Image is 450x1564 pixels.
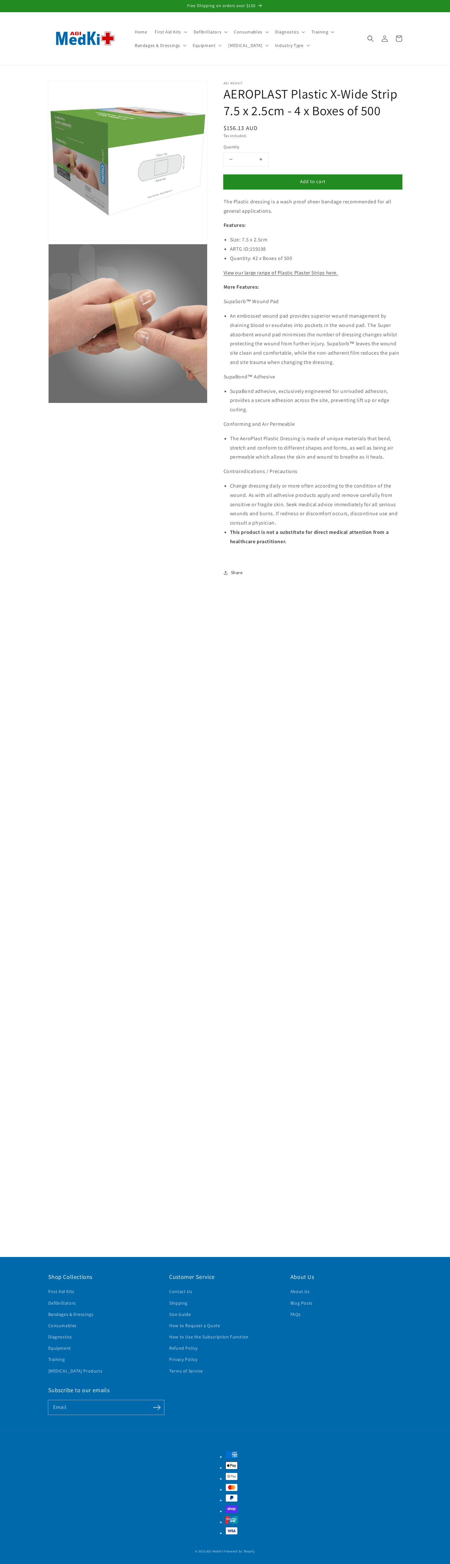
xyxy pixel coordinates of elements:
a: Terms of Service [169,1365,203,1377]
h2: Subscribe to our emails [48,1386,402,1394]
p: AGI MedKit [224,81,402,85]
b: This product is not a substitute for direct medical attention from a healthcare practitioner. [230,529,389,545]
span: Bandages & Dressings [135,42,180,48]
a: Powered by Shopify [224,1549,255,1553]
span: First Aid Kits [155,29,181,35]
button: Subscribe [150,1400,164,1414]
a: Training [48,1354,65,1365]
a: Defibrillators [48,1298,76,1309]
summary: Industry Type [271,39,312,52]
img: AGI MedKit [48,21,122,56]
media-gallery: Gallery Viewer [48,81,207,406]
span: Diagnostics [275,29,299,35]
a: View our large range of Plastic Plaster Strips here. [224,269,338,276]
a: Home [131,25,151,39]
li: Quantity: 42 x Boxes of 500 [230,254,402,263]
a: Consumables [48,1320,77,1331]
p: The Plastic dressing is a wash proof sheer bandage recommended for all general applications. [224,197,402,216]
a: Refund Policy [169,1343,198,1354]
span: Consumables [234,29,262,35]
a: Blog Posts [290,1298,313,1309]
li: Size: 7.5 x 2.5cm [230,235,402,245]
span: Home [135,29,147,35]
span: Equipment [193,42,216,48]
a: Size Guide [169,1309,191,1320]
a: Bandages & Dressings [48,1309,94,1320]
strong: More Features: [224,284,259,290]
summary: Search [363,32,378,46]
a: Privacy Policy [169,1354,197,1365]
a: About Us [290,1288,310,1297]
li: ARTG ID: [230,245,402,254]
h2: Shop Collections [48,1273,160,1280]
label: Quantity [224,144,343,150]
summary: Consumables [230,25,271,39]
a: Shipping [169,1298,188,1309]
li: An embossed wound pad provides superior wound management by draining blood or exudates into pocke... [230,312,402,367]
a: How to Use the Subscription Function [169,1331,249,1343]
h2: Customer Service [169,1273,281,1280]
h1: AEROPLAST Plastic X-Wide Strip 7.5 x 2.5cm - 4 x Boxes of 500 [224,85,402,119]
span: Add to cart [300,179,326,184]
summary: Training [308,25,337,39]
p: Contraindications / Precautions [224,467,402,476]
summary: Equipment [189,39,224,52]
p: Conforming and Air Permeable [224,420,402,429]
summary: Bandages & Dressings [131,39,189,52]
small: © 2025, [195,1549,223,1553]
a: AGI MedKit [207,1549,223,1553]
span: 159198 [250,246,266,252]
a: FAQs [290,1309,300,1320]
a: [MEDICAL_DATA] Products [48,1365,103,1377]
strong: Features: [224,222,246,228]
span: $156.13 AUD [224,124,258,132]
button: Add to cart [224,175,402,189]
summary: Share [224,569,243,577]
span: [MEDICAL_DATA] [228,42,262,48]
a: How to Request a Quote [169,1320,220,1331]
a: Diagnostics [48,1331,72,1343]
span: Defibrillators [194,29,221,35]
summary: First Aid Kits [151,25,189,39]
li: The AeroPlast Plastic Dressing is made of unique materials that bend, stretch and conform to diff... [230,434,402,462]
span: Industry Type [275,42,304,48]
p: Free Shipping on orders over $150 [6,3,444,9]
summary: [MEDICAL_DATA] [224,39,271,52]
summary: Diagnostics [271,25,308,39]
p: SupaSorb™ Wound Pad [224,297,402,306]
p: SupaBond™ Adhesive [224,372,402,382]
a: Contact Us [169,1288,192,1297]
span: Training [311,29,328,35]
h2: About Us [290,1273,402,1280]
summary: Defibrillators [190,25,230,39]
li: SupaBond adhesive, exclusively engineered for unrivalled adhesion, provides a secure adhesion acr... [230,387,402,414]
div: Tax included. [224,133,402,139]
li: Change dressing daily or more often according to the condition of the wound. As with all adhesive... [230,481,402,528]
a: Equipment [48,1343,71,1354]
a: First Aid Kits [48,1288,74,1297]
